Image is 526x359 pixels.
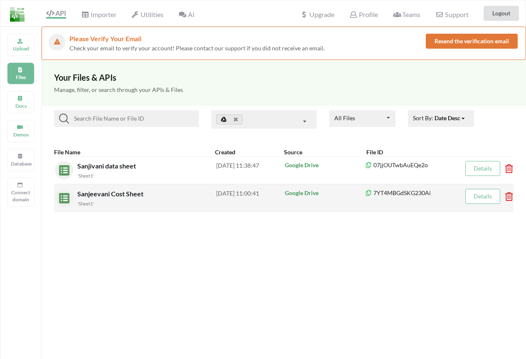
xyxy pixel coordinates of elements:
[11,74,31,81] p: Files
[216,189,284,207] div: [DATE] 11:00:41
[365,189,464,197] p: 7YT4MBGdSKG230Ai
[300,11,334,18] span: Upgrade
[393,10,420,18] span: Teams
[435,114,460,122] div: Date Desc
[10,7,25,22] img: LogoIcon.png
[46,9,66,17] span: API
[69,35,141,42] span: Please Verify Your Email
[178,10,194,18] span: AI
[465,189,500,204] button: Details
[215,149,235,156] b: Created
[54,149,80,156] b: File Name
[474,165,492,172] a: Details
[55,161,69,176] img: sheets.7a1b7961.svg
[77,190,145,198] span: Sanjeevani Cost Sheet
[54,87,514,94] h5: Manage, filter, or search through your APIs & Files
[59,114,69,124] img: searchIcon.svg
[77,162,138,170] span: Sanjivani data sheet
[77,201,94,206] small: 'Sheet1'
[54,72,514,82] h3: Your Files & APIs
[465,161,500,176] button: Details
[11,102,31,109] p: Docs
[435,11,468,18] span: Support
[349,10,378,18] span: Profile
[285,189,365,197] p: Google Drive
[55,189,69,203] img: sheets.7a1b7961.svg
[285,161,365,169] p: Google Drive
[474,193,492,200] a: Details
[284,149,302,156] b: Source
[69,45,325,52] span: Check your email to verify your account! Please contact our support if you did not receive an email.
[11,45,31,52] p: Upload
[11,160,31,167] p: Database
[11,131,31,138] p: Demos
[69,114,195,124] input: Search File Name or File ID
[426,34,518,49] button: Resend the verification email
[11,189,31,203] p: Connect domain
[366,149,383,156] b: File ID
[131,10,163,18] span: Utilities
[484,6,519,21] button: Logout
[413,114,466,121] span: Sort By:
[81,10,116,18] span: Importer
[216,161,284,179] div: [DATE] 11:38:47
[77,173,94,178] small: 'Sheet1'
[365,161,464,169] p: 07jjOUTwbAuEQe2o
[334,115,355,121] div: All Files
